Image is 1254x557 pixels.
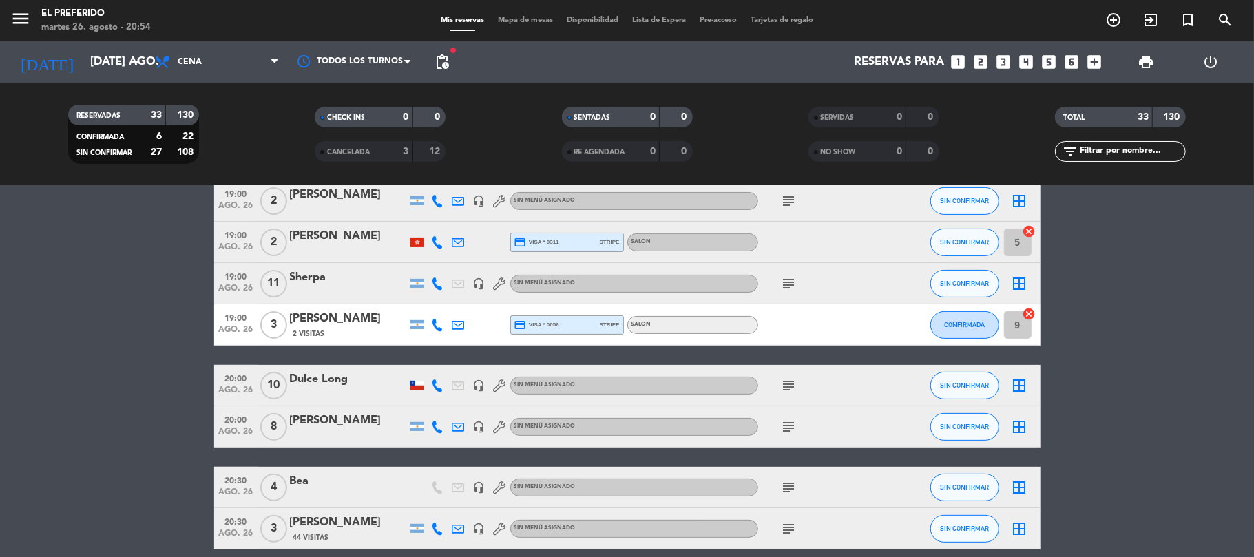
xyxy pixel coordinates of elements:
span: ago. 26 [219,386,253,401]
i: subject [781,193,797,209]
span: 2 [260,187,287,215]
span: Sin menú asignado [514,280,576,286]
strong: 33 [1138,112,1149,122]
i: subject [781,479,797,496]
div: LOG OUT [1178,41,1244,83]
span: SIN CONFIRMAR [940,381,989,389]
span: fiber_manual_record [449,46,457,54]
span: Mis reservas [434,17,491,24]
strong: 0 [681,147,689,156]
span: ago. 26 [219,284,253,299]
i: subject [781,275,797,292]
span: 11 [260,270,287,297]
i: cancel [1023,224,1036,238]
i: subject [781,419,797,435]
span: 8 [260,413,287,441]
span: 20:30 [219,472,253,487]
span: print [1138,54,1154,70]
i: credit_card [514,319,527,331]
span: 19:00 [219,309,253,325]
strong: 0 [928,147,936,156]
i: filter_list [1062,143,1078,160]
span: ago. 26 [219,201,253,217]
i: looks_5 [1041,53,1058,71]
strong: 12 [429,147,443,156]
div: Sherpa [290,269,407,286]
span: Reservas para [855,56,945,69]
span: ago. 26 [219,529,253,545]
span: SERVIDAS [821,114,855,121]
i: headset_mic [473,277,485,290]
strong: 0 [650,147,656,156]
span: 19:00 [219,227,253,242]
span: SIN CONFIRMAR [940,483,989,491]
span: SIN CONFIRMAR [940,197,989,204]
div: [PERSON_NAME] [290,186,407,204]
span: stripe [600,238,620,246]
strong: 27 [151,147,162,157]
i: looks_3 [995,53,1013,71]
i: credit_card [514,236,527,249]
i: border_all [1012,377,1028,394]
strong: 0 [897,147,902,156]
span: 44 Visitas [293,532,329,543]
span: Sin menú asignado [514,525,576,531]
div: Bea [290,472,407,490]
span: SIN CONFIRMAR [940,525,989,532]
span: 10 [260,372,287,399]
i: subject [781,377,797,394]
div: [PERSON_NAME] [290,514,407,532]
span: CONFIRMADA [944,321,985,328]
strong: 130 [177,110,196,120]
i: headset_mic [473,421,485,433]
span: SIN CONFIRMAR [940,280,989,287]
span: Sin menú asignado [514,382,576,388]
div: [PERSON_NAME] [290,310,407,328]
span: RE AGENDADA [574,149,625,156]
span: 19:00 [219,268,253,284]
i: add_circle_outline [1105,12,1122,28]
span: ago. 26 [219,487,253,503]
div: [PERSON_NAME] [290,412,407,430]
span: 2 Visitas [293,328,325,339]
i: cancel [1023,307,1036,321]
span: SIN CONFIRMAR [940,238,989,246]
span: stripe [600,320,620,329]
span: SALON [631,322,651,327]
i: looks_two [972,53,990,71]
i: add_box [1086,53,1104,71]
span: 2 [260,229,287,256]
strong: 0 [435,112,443,122]
i: looks_4 [1018,53,1036,71]
strong: 0 [897,112,902,122]
span: Disponibilidad [560,17,625,24]
span: RESERVADAS [76,112,121,119]
i: headset_mic [473,523,485,535]
strong: 0 [650,112,656,122]
span: SALON [631,239,651,244]
i: [DATE] [10,47,83,77]
span: Sin menú asignado [514,423,576,429]
div: El Preferido [41,7,151,21]
span: ago. 26 [219,242,253,258]
strong: 3 [404,147,409,156]
div: Dulce Long [290,370,407,388]
strong: 108 [177,147,196,157]
strong: 22 [182,132,196,141]
span: SIN CONFIRMAR [76,149,132,156]
strong: 6 [156,132,162,141]
span: Mapa de mesas [491,17,560,24]
input: Filtrar por nombre... [1078,144,1185,159]
span: CHECK INS [327,114,365,121]
span: Cena [178,57,202,67]
span: ago. 26 [219,325,253,341]
span: CONFIRMADA [76,134,124,140]
span: SENTADAS [574,114,611,121]
i: headset_mic [473,195,485,207]
i: headset_mic [473,481,485,494]
i: search [1217,12,1233,28]
i: exit_to_app [1142,12,1159,28]
span: TOTAL [1063,114,1085,121]
span: Sin menú asignado [514,198,576,203]
span: visa * 0311 [514,236,559,249]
